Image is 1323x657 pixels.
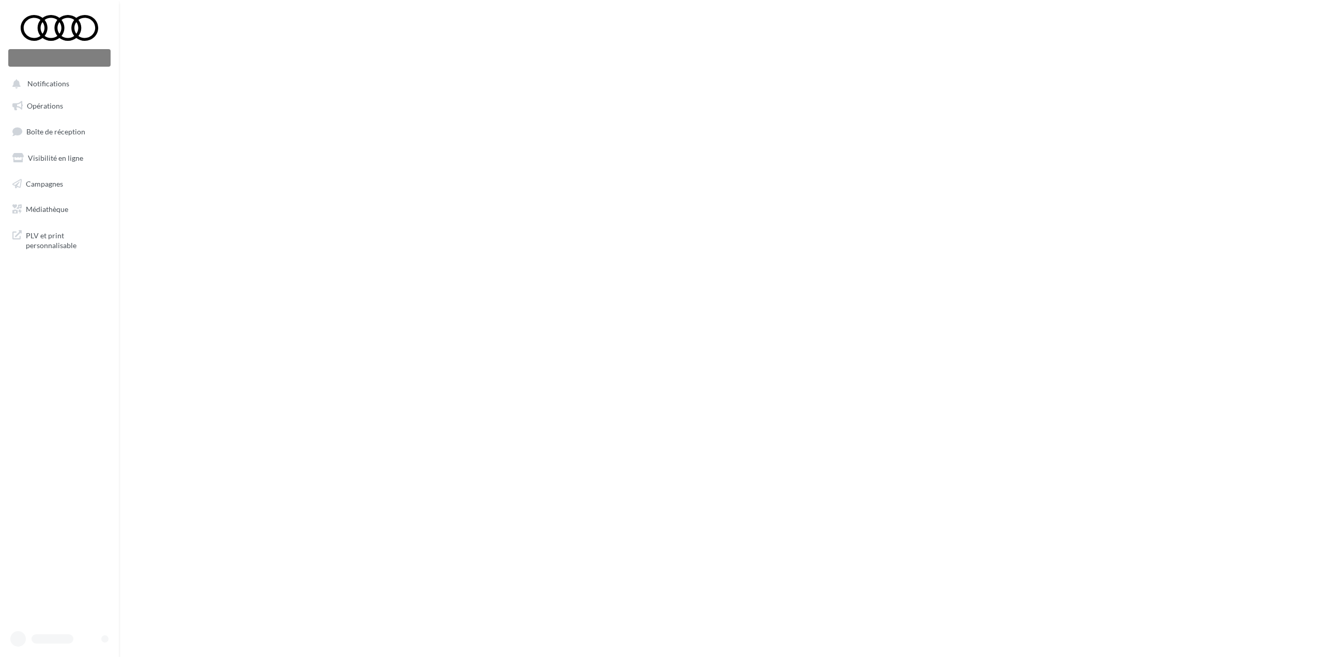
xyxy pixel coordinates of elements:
[26,127,85,136] span: Boîte de réception
[6,224,113,255] a: PLV et print personnalisable
[26,179,63,188] span: Campagnes
[6,95,113,117] a: Opérations
[26,205,68,213] span: Médiathèque
[8,49,111,67] div: Nouvelle campagne
[27,101,63,110] span: Opérations
[26,228,106,251] span: PLV et print personnalisable
[6,198,113,220] a: Médiathèque
[6,120,113,143] a: Boîte de réception
[27,80,69,88] span: Notifications
[28,154,83,162] span: Visibilité en ligne
[6,173,113,195] a: Campagnes
[6,147,113,169] a: Visibilité en ligne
